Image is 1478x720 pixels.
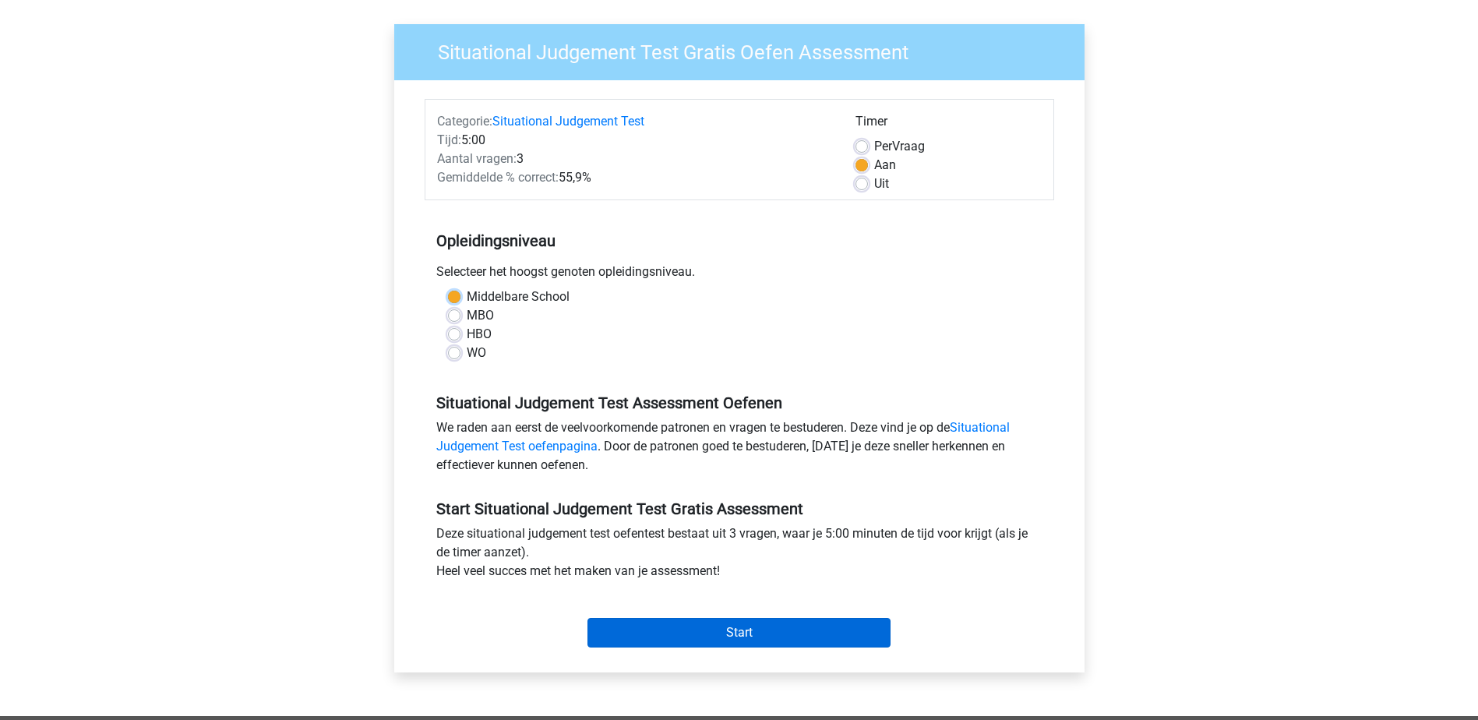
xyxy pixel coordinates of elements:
label: WO [467,344,486,362]
div: Deze situational judgement test oefentest bestaat uit 3 vragen, waar je 5:00 minuten de tijd voor... [425,524,1054,587]
label: Aan [874,156,896,175]
a: Situational Judgement Test [492,114,644,129]
div: 5:00 [425,131,844,150]
label: MBO [467,306,494,325]
div: Selecteer het hoogst genoten opleidingsniveau. [425,263,1054,288]
h3: Situational Judgement Test Gratis Oefen Assessment [419,34,1073,65]
span: Aantal vragen: [437,151,517,166]
h5: Opleidingsniveau [436,225,1042,256]
div: We raden aan eerst de veelvoorkomende patronen en vragen te bestuderen. Deze vind je op de . Door... [425,418,1054,481]
label: Vraag [874,137,925,156]
div: 3 [425,150,844,168]
span: Gemiddelde % correct: [437,170,559,185]
label: Middelbare School [467,288,570,306]
label: HBO [467,325,492,344]
span: Per [874,139,892,154]
span: Categorie: [437,114,492,129]
div: 55,9% [425,168,844,187]
span: Tijd: [437,132,461,147]
h5: Start Situational Judgement Test Gratis Assessment [436,499,1042,518]
div: Timer [855,112,1042,137]
input: Start [587,618,891,648]
label: Uit [874,175,889,193]
h5: Situational Judgement Test Assessment Oefenen [436,394,1042,412]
